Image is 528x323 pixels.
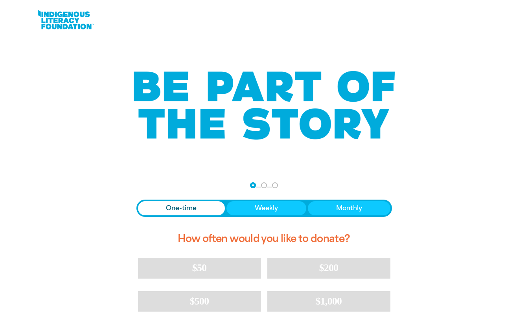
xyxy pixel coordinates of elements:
img: Be part of the story [127,55,402,156]
button: $200 [267,258,390,278]
span: One-time [166,204,197,213]
h2: How often would you like to donate? [136,226,392,251]
button: Monthly [308,201,390,215]
span: $50 [192,262,206,273]
button: One-time [138,201,225,215]
button: $500 [138,291,261,312]
button: Navigate to step 1 of 3 to enter your donation amount [250,182,256,188]
button: Weekly [226,201,306,215]
button: $1,000 [267,291,390,312]
span: $1,000 [316,295,342,307]
button: Navigate to step 2 of 3 to enter your details [261,182,267,188]
span: Weekly [255,204,278,213]
span: Monthly [336,204,362,213]
button: Navigate to step 3 of 3 to enter your payment details [272,182,278,188]
span: $200 [319,262,339,273]
div: Donation frequency [136,200,392,217]
span: $500 [190,295,209,307]
button: $50 [138,258,261,278]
